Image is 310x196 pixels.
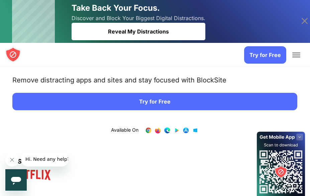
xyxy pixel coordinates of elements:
[5,47,21,63] img: blocksite logo
[72,13,205,23] span: Discover and Block Your Biggest Digital Distractions.
[12,93,297,110] a: Try for Free
[5,47,21,64] a: blocksite logo
[292,53,300,57] button: Toggle Menu
[72,23,205,40] div: Reveal My Distractions
[244,46,286,64] a: Try for Free
[21,152,68,167] iframe: Bericht van bedrijf
[4,5,48,10] span: Hi. Need any help?
[72,3,160,13] span: Take Back Your Focus.
[5,169,27,191] iframe: Knop om het berichtenvenster te openen
[5,153,19,167] iframe: Bericht sluiten
[111,127,138,134] text: Available On
[12,76,226,89] text: Remove distracting apps and sites and stay focused with BlockSite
